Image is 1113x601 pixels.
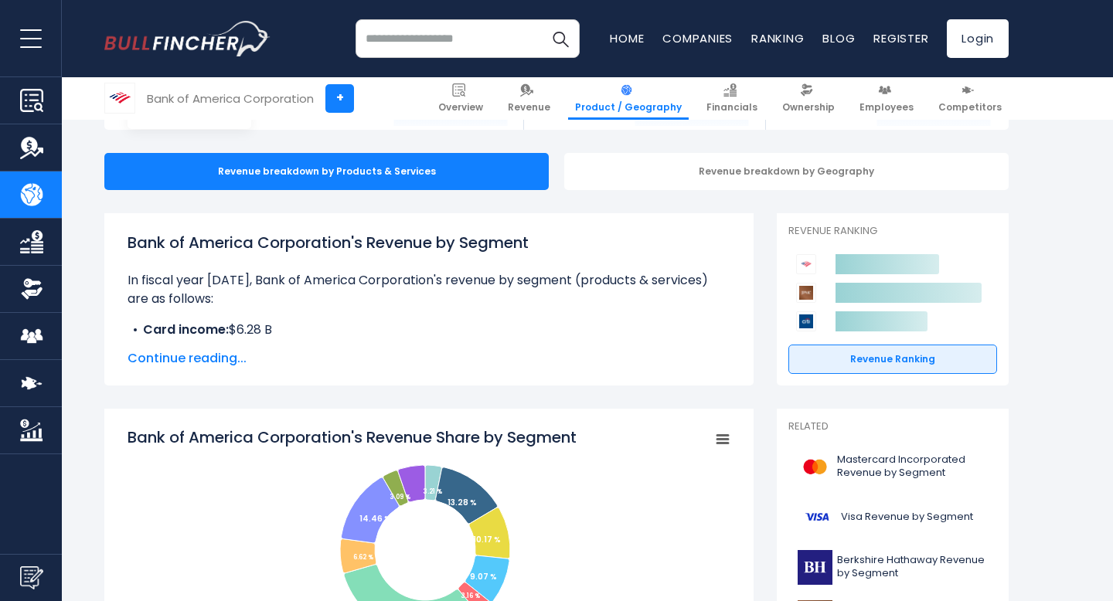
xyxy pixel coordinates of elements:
[104,21,271,56] img: bullfincher logo
[128,321,730,339] li: $6.28 B
[461,592,480,600] tspan: 3.16 %
[20,277,43,300] img: Ownership
[423,487,442,496] tspan: 3.21 %
[699,77,764,120] a: Financials
[448,497,477,508] tspan: 13.28 %
[947,19,1009,58] a: Login
[473,534,501,545] tspan: 10.17 %
[568,77,689,120] a: Product / Geography
[470,571,497,582] tspan: 9.07 %
[837,554,988,580] span: Berkshire Hathaway Revenue by Segment
[128,231,730,254] h1: Bank of America Corporation's Revenue by Segment
[105,83,134,113] img: BAC logo
[873,30,928,46] a: Register
[143,321,229,338] b: Card income:
[751,30,804,46] a: Ranking
[841,511,973,524] span: Visa Revenue by Segment
[359,513,391,525] tspan: 14.46 %
[853,77,921,120] a: Employees
[353,553,373,562] tspan: 6.62 %
[575,101,682,114] span: Product / Geography
[775,77,842,120] a: Ownership
[662,30,733,46] a: Companies
[931,77,1009,120] a: Competitors
[706,101,757,114] span: Financials
[796,283,816,303] img: JPMorgan Chase & Co. competitors logo
[788,225,997,238] p: Revenue Ranking
[798,450,832,484] img: MA logo
[782,101,835,114] span: Ownership
[564,153,1009,190] div: Revenue breakdown by Geography
[822,30,855,46] a: Blog
[837,453,988,480] span: Mastercard Incorporated Revenue by Segment
[390,493,410,501] tspan: 3.09 %
[859,101,914,114] span: Employees
[104,153,549,190] div: Revenue breakdown by Products & Services
[431,77,490,120] a: Overview
[788,496,997,538] a: Visa Revenue by Segment
[796,254,816,274] img: Bank of America Corporation competitors logo
[788,546,997,589] a: Berkshire Hathaway Revenue by Segment
[788,345,997,374] a: Revenue Ranking
[798,550,832,585] img: BRK-B logo
[798,500,836,535] img: V logo
[438,101,483,114] span: Overview
[508,101,550,114] span: Revenue
[610,30,644,46] a: Home
[788,446,997,488] a: Mastercard Incorporated Revenue by Segment
[541,19,580,58] button: Search
[325,84,354,113] a: +
[501,77,557,120] a: Revenue
[938,101,1002,114] span: Competitors
[128,426,577,448] tspan: Bank of America Corporation's Revenue Share by Segment
[796,311,816,331] img: Citigroup competitors logo
[128,271,730,308] p: In fiscal year [DATE], Bank of America Corporation's revenue by segment (products & services) are...
[128,349,730,368] span: Continue reading...
[788,420,997,433] p: Related
[104,21,271,56] a: Go to homepage
[147,90,314,107] div: Bank of America Corporation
